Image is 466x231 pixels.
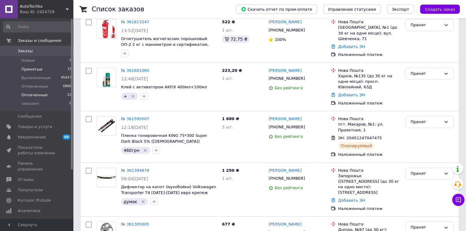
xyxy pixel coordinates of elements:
span: 6866 [63,84,72,89]
span: Оплаченные [21,92,48,98]
span: 09:04[DATE] [121,176,148,181]
a: № 361613247 [121,20,149,24]
a: Добавить ЭН [338,44,365,49]
div: Наложенный платеж [338,152,401,157]
a: Огнетушитель вогнегасник порошковый ОП-2 2 кг с манометром и сертификатом, огнетушитель автомобил... [121,36,209,52]
span: [PHONE_NUMBER] [268,125,305,129]
span: 677 ₴ [222,222,235,226]
span: Заказы [18,48,33,54]
span: Аналитика [18,208,40,214]
span: 3 шт. [222,125,233,129]
svg: Удалить метку [131,94,135,99]
span: + [124,94,127,99]
a: Добавить ЭН [338,198,365,203]
button: Управление статусами [323,5,381,14]
span: 12:18[DATE] [121,125,148,130]
span: Сообщения [18,114,42,119]
span: Без рейтинга [275,185,303,190]
span: 15 [67,67,72,72]
span: 460грн [124,148,139,153]
div: Наложенный платеж [338,206,401,211]
button: Экспорт [387,5,414,14]
a: [PERSON_NAME] [268,222,301,227]
span: AutoTochka [20,4,66,9]
div: Планируемый [338,142,375,149]
div: [GEOGRAPHIC_DATA], №1 (до 30 кг на одне місце): вул. Шевченка, 71 [338,25,401,42]
span: 69 [63,134,70,140]
a: Фото товару [97,116,116,136]
span: Экспорт [392,7,409,12]
a: Добавить ЭН [338,93,365,97]
span: 22 [67,92,72,98]
div: 72.75 ₴ [222,35,250,43]
div: Нова Пошта [338,116,401,122]
a: № 361305005 [121,222,149,226]
svg: Удалить метку [141,199,146,204]
span: 1 шт. [222,176,233,181]
a: [PERSON_NAME] [268,19,301,25]
a: Фото товару [97,19,116,39]
span: Отмененные [21,84,48,89]
span: Управление статусами [328,7,376,12]
span: Без рейтинга [275,86,303,90]
span: Товары и услуги [18,124,52,130]
span: 12:48[DATE] [121,76,148,81]
span: Выполненные [21,75,51,81]
a: [PERSON_NAME] [268,168,301,174]
button: Создать заказ [420,5,460,14]
span: 0 [69,58,72,63]
div: пгт. Макаров, №1: ул. Проектная, 1 [338,122,401,133]
a: Создать заказ [414,7,460,11]
div: Принят [411,119,441,125]
img: Фото товару [97,20,116,38]
a: Клей с активатором AKFIX 400мл+100мл [121,85,207,89]
img: Фото товару [97,68,116,87]
span: 0 [69,101,72,106]
a: [PERSON_NAME] [268,116,301,122]
span: 1 шт. [222,76,233,81]
span: 522 ₴ [222,20,235,24]
span: Заказы и сообщения [18,38,61,43]
span: заказані [21,101,39,106]
a: № 361394878 [121,168,149,173]
div: Принят [411,224,441,231]
span: Отзывы [18,177,34,182]
a: Пленка тонировочная KING 75*300 Super Dark Black 5% ([DEMOGRAPHIC_DATA]) [121,133,207,144]
div: Наложенный платеж [338,52,401,57]
div: Запорожье ([STREET_ADDRESS] (до 30 кг на одно место): [STREET_ADDRESS] [338,173,401,196]
span: 45427 [61,75,72,81]
a: № 361595007 [121,116,149,121]
img: Фото товару [97,119,116,133]
span: 1 шт. [222,28,233,32]
a: Фото товару [97,168,116,187]
a: [PERSON_NAME] [268,68,301,74]
span: Каталог ProSale [18,198,51,203]
a: Дефлектор на капот (мухобойки) Volkswagen Transporter T4 [DATE]-[DATE] евро крепеж [121,185,216,195]
div: Харків, №135 (до 30 кг на одне місце): просп. Ювілейний, 63Д [338,73,401,90]
svg: Удалить метку [143,148,148,153]
span: 100% [275,37,286,42]
div: Ваш ID: 1924729 [20,9,73,15]
span: Скачать отчет по пром-оплате [241,6,312,12]
span: 13:52[DATE] [121,28,148,33]
img: Фото товару [97,176,116,179]
span: 223,20 ₴ [222,68,242,73]
span: [PHONE_NUMBER] [268,28,305,32]
div: Принят [411,71,441,77]
input: Поиск [3,21,72,32]
span: [PHONE_NUMBER] [268,76,305,81]
div: Принят [411,22,441,28]
span: Показатели работы компании [18,145,57,156]
div: Наложенный платеж [338,101,401,106]
span: Панель управления [18,161,57,172]
div: Нова Пошта [338,19,401,25]
span: Покупатели [18,187,43,193]
div: Принят [411,170,441,177]
button: Чат с покупателем [452,194,464,206]
button: Скачать отчет по пром-оплате [236,5,317,14]
span: ЭН: 20451247047475 [338,136,382,140]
